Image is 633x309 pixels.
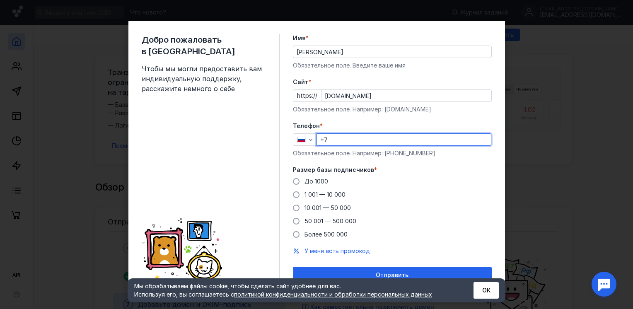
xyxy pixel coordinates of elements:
span: У меня есть промокод [304,247,370,254]
span: 1 001 — 10 000 [304,191,345,198]
span: Размер базы подписчиков [293,166,374,174]
span: Cайт [293,78,309,86]
span: Более 500 000 [304,231,348,238]
span: До 1000 [304,178,328,185]
span: Имя [293,34,306,42]
div: Обязательное поле. Например: [DOMAIN_NAME] [293,105,492,113]
div: Обязательное поле. Введите ваше имя [293,61,492,70]
button: У меня есть промокод [304,247,370,255]
button: ОК [474,282,499,299]
span: 10 001 — 50 000 [304,204,351,211]
div: Мы обрабатываем файлы cookie, чтобы сделать сайт удобнее для вас. Используя его, вы соглашаетесь c [134,282,453,299]
span: Телефон [293,122,320,130]
a: политикой конфиденциальности и обработки персональных данных [234,291,432,298]
span: 50 001 — 500 000 [304,217,356,225]
button: Отправить [293,267,492,283]
div: Обязательное поле. Например: [PHONE_NUMBER] [293,149,492,157]
span: Чтобы мы могли предоставить вам индивидуальную поддержку, расскажите немного о себе [142,64,266,94]
span: Отправить [376,272,408,279]
span: Добро пожаловать в [GEOGRAPHIC_DATA] [142,34,266,57]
